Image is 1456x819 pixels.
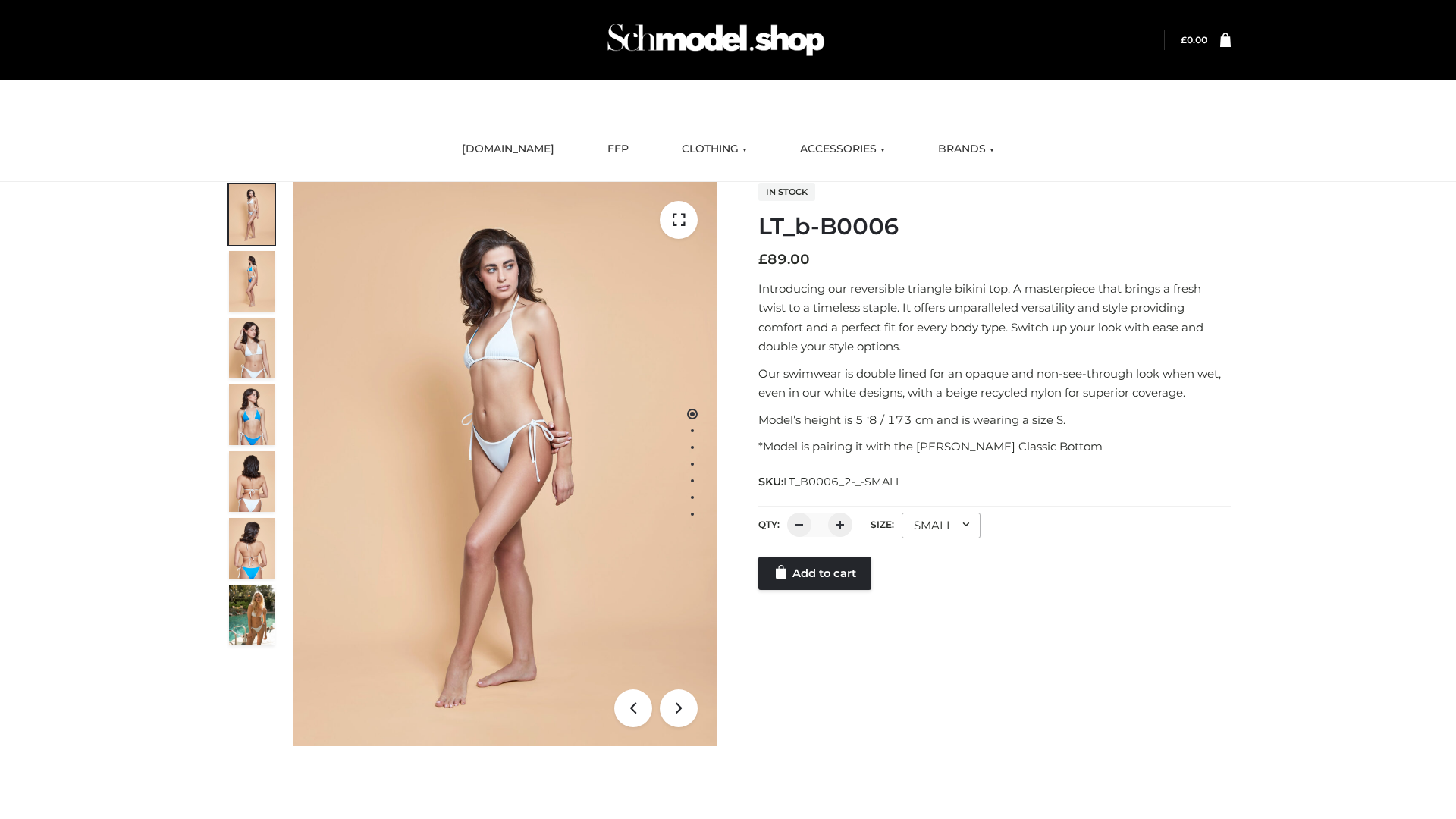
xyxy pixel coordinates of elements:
a: FFP [596,133,640,166]
label: QTY: [758,519,780,530]
p: Our swimwear is double lined for an opaque and non-see-through look when wet, even in our white d... [758,364,1231,403]
a: BRANDS [927,133,1006,166]
label: Size: [871,519,894,530]
bdi: 89.00 [758,251,810,268]
h1: LT_b-B0006 [758,213,1231,240]
img: Schmodel Admin 964 [602,10,830,70]
span: SKU: [758,472,903,491]
a: [DOMAIN_NAME] [450,133,566,166]
p: *Model is pairing it with the [PERSON_NAME] Classic Bottom [758,437,1231,457]
img: ArielClassicBikiniTop_CloudNine_AzureSky_OW114ECO_4-scaled.jpg [229,384,275,445]
p: Introducing our reversible triangle bikini top. A masterpiece that brings a fresh twist to a time... [758,279,1231,356]
span: £ [758,251,767,268]
img: ArielClassicBikiniTop_CloudNine_AzureSky_OW114ECO_2-scaled.jpg [229,251,275,312]
bdi: 0.00 [1181,34,1207,45]
img: ArielClassicBikiniTop_CloudNine_AzureSky_OW114ECO_3-scaled.jpg [229,318,275,378]
img: ArielClassicBikiniTop_CloudNine_AzureSky_OW114ECO_7-scaled.jpg [229,451,275,512]
a: CLOTHING [670,133,758,166]
div: SMALL [902,513,981,538]
a: £0.00 [1181,34,1207,45]
img: ArielClassicBikiniTop_CloudNine_AzureSky_OW114ECO_8-scaled.jpg [229,518,275,579]
span: In stock [758,183,815,201]
p: Model’s height is 5 ‘8 / 173 cm and is wearing a size S. [758,410,1231,430]
span: LT_B0006_2-_-SMALL [783,475,902,488]
span: £ [1181,34,1187,45]
img: ArielClassicBikiniTop_CloudNine_AzureSky_OW114ECO_1-scaled.jpg [229,184,275,245]
img: Arieltop_CloudNine_AzureSky2.jpg [229,585,275,645]
img: ArielClassicBikiniTop_CloudNine_AzureSky_OW114ECO_1 [293,182,717,746]
a: Add to cart [758,557,871,590]
a: ACCESSORIES [789,133,896,166]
